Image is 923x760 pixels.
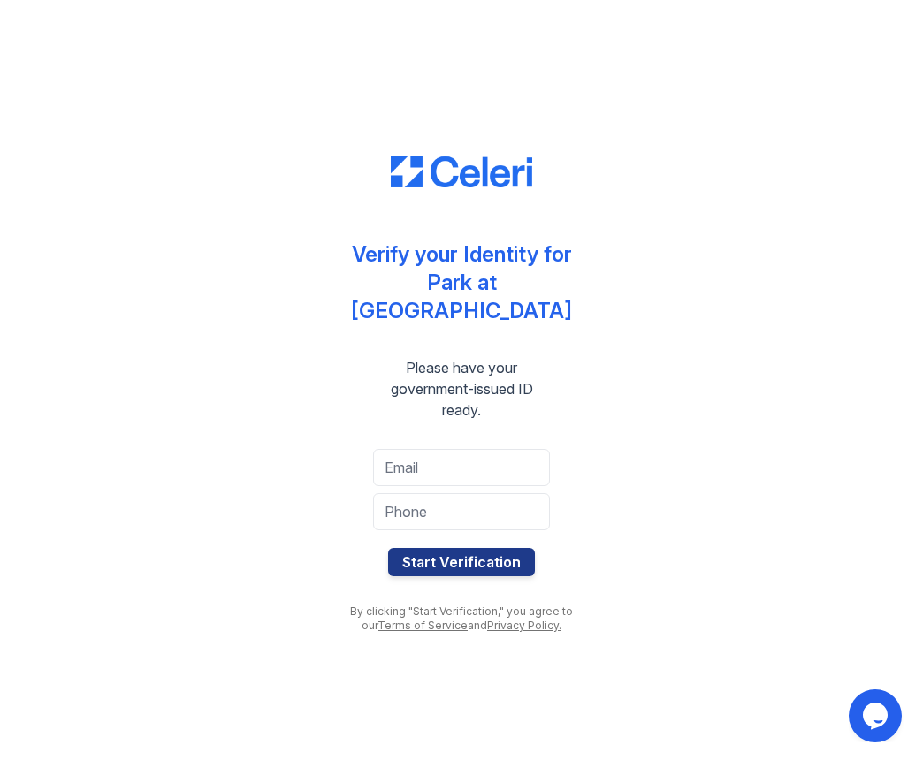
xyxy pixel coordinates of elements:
[338,604,585,633] div: By clicking "Start Verification," you agree to our and
[373,493,550,530] input: Phone
[373,449,550,486] input: Email
[378,619,468,632] a: Terms of Service
[391,156,532,187] img: CE_Logo_Blue-a8612792a0a2168367f1c8372b55b34899dd931a85d93a1a3d3e32e68fde9ad4.png
[338,357,585,421] div: Please have your government-issued ID ready.
[338,240,585,325] div: Verify your Identity for Park at [GEOGRAPHIC_DATA]
[388,548,535,576] button: Start Verification
[487,619,561,632] a: Privacy Policy.
[849,689,905,742] iframe: chat widget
